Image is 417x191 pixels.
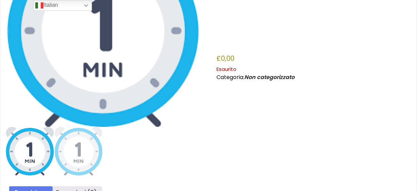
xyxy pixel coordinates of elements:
[5,127,54,176] img: Recupero password pubblico 1 minuto (demo di prova gratuita)
[216,54,221,63] font: £
[244,73,295,81] a: Non categorizzato
[54,127,103,176] img: Recupero password pubblico 1 minuto (demo di prova gratuita) - Immagine 2
[35,1,43,9] img: it
[216,73,244,81] font: Categoria:
[221,54,234,63] font: 0,00
[216,66,236,73] font: Esaurito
